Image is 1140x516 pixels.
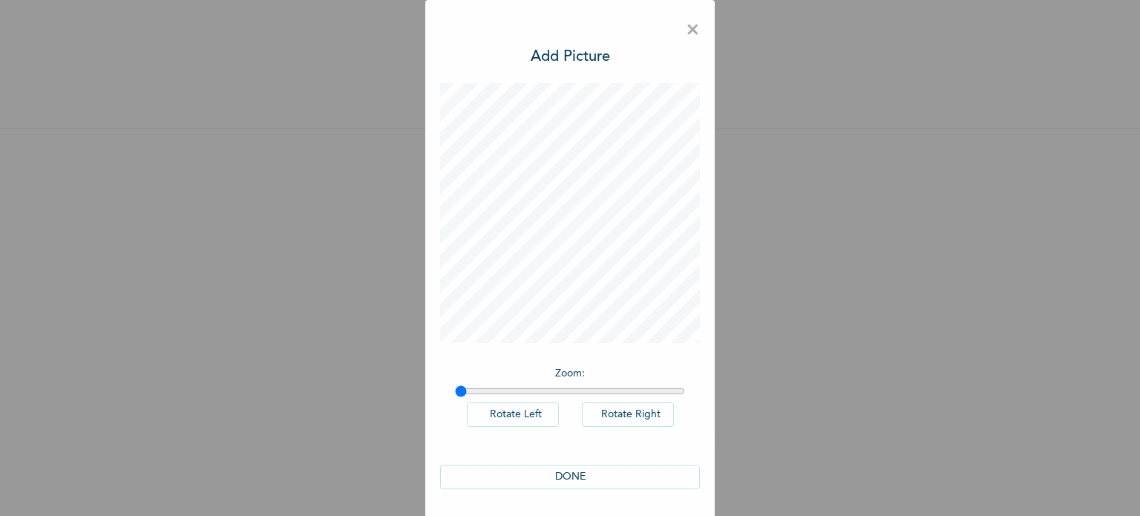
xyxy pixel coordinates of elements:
[582,402,674,427] button: Rotate Right
[531,46,610,68] h3: Add Picture
[440,465,700,489] button: DONE
[467,402,559,427] button: Rotate Left
[686,15,700,46] span: ×
[436,272,704,333] span: Please add a recent Passport Photograph
[455,366,685,382] p: Zoom :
